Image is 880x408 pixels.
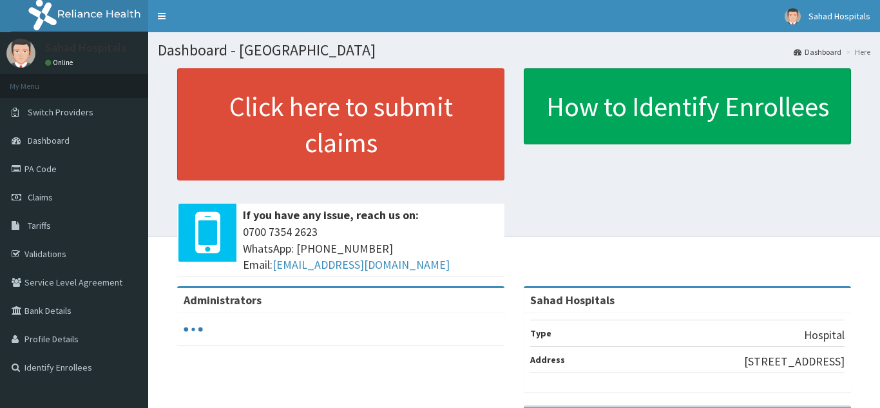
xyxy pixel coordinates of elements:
span: Claims [28,191,53,203]
b: Administrators [184,293,262,307]
svg: audio-loading [184,320,203,339]
p: Sahad Hospitals [45,42,126,53]
img: User Image [6,39,35,68]
h1: Dashboard - [GEOGRAPHIC_DATA] [158,42,870,59]
a: Dashboard [794,46,841,57]
b: If you have any issue, reach us on: [243,208,419,222]
strong: Sahad Hospitals [530,293,615,307]
p: [STREET_ADDRESS] [744,353,845,370]
a: [EMAIL_ADDRESS][DOMAIN_NAME] [273,257,450,272]
a: Click here to submit claims [177,68,504,180]
span: 0700 7354 2623 WhatsApp: [PHONE_NUMBER] Email: [243,224,498,273]
li: Here [843,46,870,57]
p: Hospital [804,327,845,344]
img: User Image [785,8,801,24]
span: Sahad Hospitals [808,10,870,22]
span: Tariffs [28,220,51,231]
span: Dashboard [28,135,70,146]
b: Address [530,354,565,365]
a: Online [45,58,76,67]
b: Type [530,327,551,339]
a: How to Identify Enrollees [524,68,851,144]
span: Switch Providers [28,106,93,118]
